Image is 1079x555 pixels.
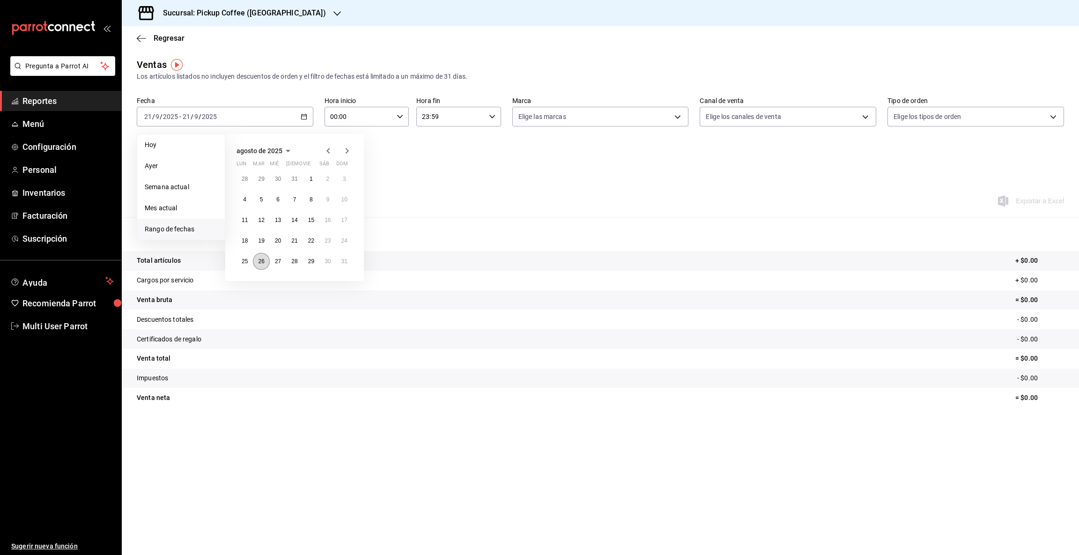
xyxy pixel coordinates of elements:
p: - $0.00 [1017,315,1064,325]
abbr: 16 de agosto de 2025 [325,217,331,223]
span: Multi User Parrot [22,320,114,333]
abbr: 31 de julio de 2025 [291,176,297,182]
button: 29 de agosto de 2025 [303,253,319,270]
p: Cargos por servicio [137,275,194,285]
p: Descuentos totales [137,315,193,325]
p: + $0.00 [1015,275,1064,285]
span: Elige los canales de venta [706,112,781,121]
span: Ayer [145,161,217,171]
abbr: 30 de julio de 2025 [275,176,281,182]
button: open_drawer_menu [103,24,111,32]
p: - $0.00 [1017,334,1064,344]
abbr: 28 de agosto de 2025 [291,258,297,265]
span: Elige los tipos de orden [894,112,961,121]
input: ---- [201,113,217,120]
button: 24 de agosto de 2025 [336,232,353,249]
button: 10 de agosto de 2025 [336,191,353,208]
abbr: 17 de agosto de 2025 [341,217,347,223]
button: 26 de agosto de 2025 [253,253,269,270]
button: 11 de agosto de 2025 [236,212,253,229]
button: 29 de julio de 2025 [253,170,269,187]
input: -- [194,113,199,120]
p: Venta total [137,354,170,363]
button: 6 de agosto de 2025 [270,191,286,208]
button: 23 de agosto de 2025 [319,232,336,249]
p: Total artículos [137,256,181,266]
abbr: 13 de agosto de 2025 [275,217,281,223]
abbr: 6 de agosto de 2025 [276,196,280,203]
p: - $0.00 [1017,373,1064,383]
span: Hoy [145,140,217,150]
span: Facturación [22,209,114,222]
label: Canal de venta [700,97,876,104]
button: 3 de agosto de 2025 [336,170,353,187]
button: Pregunta a Parrot AI [10,56,115,76]
p: + $0.00 [1015,256,1064,266]
button: 31 de agosto de 2025 [336,253,353,270]
label: Hora inicio [325,97,409,104]
button: 19 de agosto de 2025 [253,232,269,249]
p: = $0.00 [1015,393,1064,403]
span: Semana actual [145,182,217,192]
button: 31 de julio de 2025 [286,170,303,187]
abbr: 23 de agosto de 2025 [325,237,331,244]
abbr: 4 de agosto de 2025 [243,196,246,203]
abbr: jueves [286,161,341,170]
button: 1 de agosto de 2025 [303,170,319,187]
abbr: 19 de agosto de 2025 [258,237,264,244]
h3: Sucursal: Pickup Coffee ([GEOGRAPHIC_DATA]) [155,7,326,19]
abbr: 15 de agosto de 2025 [308,217,314,223]
abbr: sábado [319,161,329,170]
span: agosto de 2025 [236,147,282,155]
button: 21 de agosto de 2025 [286,232,303,249]
button: 30 de agosto de 2025 [319,253,336,270]
abbr: 27 de agosto de 2025 [275,258,281,265]
label: Tipo de orden [887,97,1064,104]
button: 7 de agosto de 2025 [286,191,303,208]
div: Los artículos listados no incluyen descuentos de orden y el filtro de fechas está limitado a un m... [137,72,1064,81]
button: 8 de agosto de 2025 [303,191,319,208]
abbr: 29 de agosto de 2025 [308,258,314,265]
button: 28 de agosto de 2025 [286,253,303,270]
abbr: 25 de agosto de 2025 [242,258,248,265]
input: -- [155,113,160,120]
button: 25 de agosto de 2025 [236,253,253,270]
abbr: domingo [336,161,348,170]
p: Venta neta [137,393,170,403]
button: Tooltip marker [171,59,183,71]
label: Hora fin [416,97,501,104]
button: 5 de agosto de 2025 [253,191,269,208]
button: 16 de agosto de 2025 [319,212,336,229]
abbr: 14 de agosto de 2025 [291,217,297,223]
label: Fecha [137,97,313,104]
abbr: 10 de agosto de 2025 [341,196,347,203]
button: 20 de agosto de 2025 [270,232,286,249]
span: / [152,113,155,120]
button: 28 de julio de 2025 [236,170,253,187]
button: 18 de agosto de 2025 [236,232,253,249]
abbr: 24 de agosto de 2025 [341,237,347,244]
button: agosto de 2025 [236,145,294,156]
button: 4 de agosto de 2025 [236,191,253,208]
p: = $0.00 [1015,354,1064,363]
span: / [191,113,193,120]
abbr: 28 de julio de 2025 [242,176,248,182]
span: Inventarios [22,186,114,199]
span: Sugerir nueva función [11,541,114,551]
span: / [160,113,163,120]
abbr: 9 de agosto de 2025 [326,196,329,203]
button: 22 de agosto de 2025 [303,232,319,249]
abbr: 22 de agosto de 2025 [308,237,314,244]
a: Pregunta a Parrot AI [7,68,115,78]
div: Ventas [137,58,167,72]
span: Recomienda Parrot [22,297,114,310]
input: ---- [163,113,178,120]
button: 9 de agosto de 2025 [319,191,336,208]
span: Rango de fechas [145,224,217,234]
abbr: 20 de agosto de 2025 [275,237,281,244]
p: Certificados de regalo [137,334,201,344]
button: 15 de agosto de 2025 [303,212,319,229]
abbr: 2 de agosto de 2025 [326,176,329,182]
input: -- [144,113,152,120]
abbr: 12 de agosto de 2025 [258,217,264,223]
